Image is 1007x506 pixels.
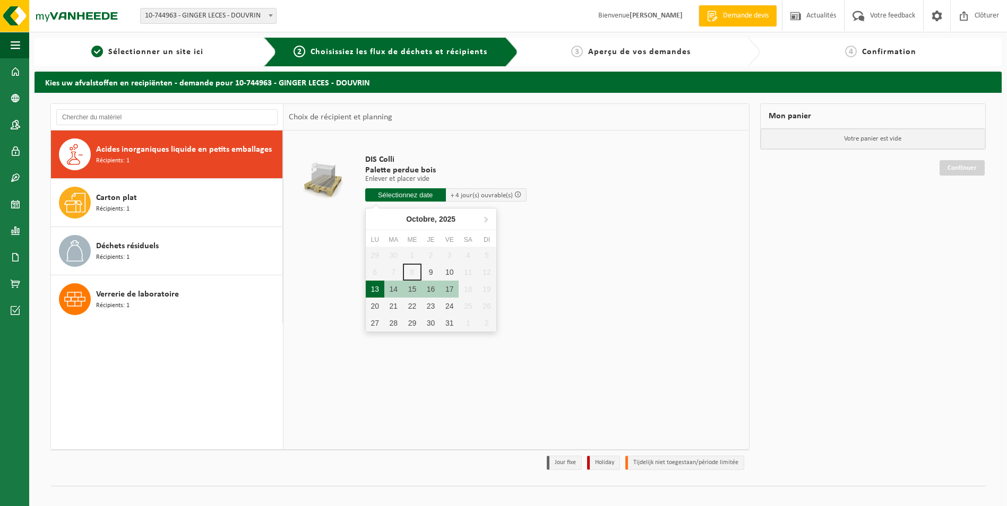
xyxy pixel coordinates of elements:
p: Enlever et placer vide [365,176,527,183]
span: Carton plat [96,191,137,204]
span: Acides inorganiques liquide en petits emballages [96,143,272,156]
div: Sa [459,234,477,245]
span: DIS Colli [365,154,527,165]
div: 17 [440,281,459,298]
a: Demande devis [699,5,777,27]
span: Demande devis [720,11,771,21]
li: Tijdelijk niet toegestaan/période limitée [625,456,744,470]
button: Carton plat Récipients: 1 [51,179,283,227]
div: 13 [366,281,384,298]
div: 21 [384,298,403,315]
span: Palette perdue bois [365,165,527,176]
div: 24 [440,298,459,315]
span: + 4 jour(s) ouvrable(s) [451,192,513,199]
span: 3 [571,46,583,57]
span: Aperçu de vos demandes [588,48,691,56]
div: Ma [384,234,403,245]
div: 16 [421,281,440,298]
span: Récipients: 1 [96,156,130,166]
span: 10-744963 - GINGER LECES - DOUVRIN [141,8,276,23]
div: Choix de récipient et planning [283,104,398,130]
span: Déchets résiduels [96,240,159,252]
div: Di [477,234,496,245]
div: 27 [366,315,384,331]
span: Récipients: 1 [96,204,130,214]
input: Sélectionnez date [365,188,446,202]
div: 15 [403,281,421,298]
span: 1 [91,46,103,57]
div: Me [403,234,421,245]
span: 10-744963 - GINGER LECES - DOUVRIN [140,8,277,24]
i: 2025 [439,215,455,223]
div: Ve [440,234,459,245]
span: Sélectionner un site ici [108,48,203,56]
h2: Kies uw afvalstoffen en recipiënten - demande pour 10-744963 - GINGER LECES - DOUVRIN [35,72,1002,92]
div: Je [421,234,440,245]
button: Acides inorganiques liquide en petits emballages Récipients: 1 [51,130,283,179]
div: 22 [403,298,421,315]
div: Mon panier [760,103,986,129]
div: 23 [421,298,440,315]
span: Confirmation [862,48,916,56]
span: Verrerie de laboratoire [96,288,179,301]
span: Choisissiez les flux de déchets et récipients [311,48,487,56]
span: 2 [294,46,305,57]
div: 14 [384,281,403,298]
span: 4 [845,46,857,57]
div: 9 [421,264,440,281]
p: Votre panier est vide [761,129,986,149]
div: 28 [384,315,403,331]
div: 31 [440,315,459,331]
div: 30 [421,315,440,331]
strong: [PERSON_NAME] [630,12,683,20]
div: 29 [403,315,421,331]
li: Jour fixe [547,456,582,470]
li: Holiday [587,456,620,470]
div: 10 [440,264,459,281]
a: 1Sélectionner un site ici [40,46,255,58]
span: Récipients: 1 [96,252,130,263]
div: 20 [366,298,384,315]
span: Récipients: 1 [96,301,130,311]
div: Lu [366,234,384,245]
input: Chercher du matériel [56,109,278,125]
a: Continuer [940,160,985,176]
button: Déchets résiduels Récipients: 1 [51,227,283,275]
button: Verrerie de laboratoire Récipients: 1 [51,275,283,323]
div: Octobre, [402,211,460,228]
